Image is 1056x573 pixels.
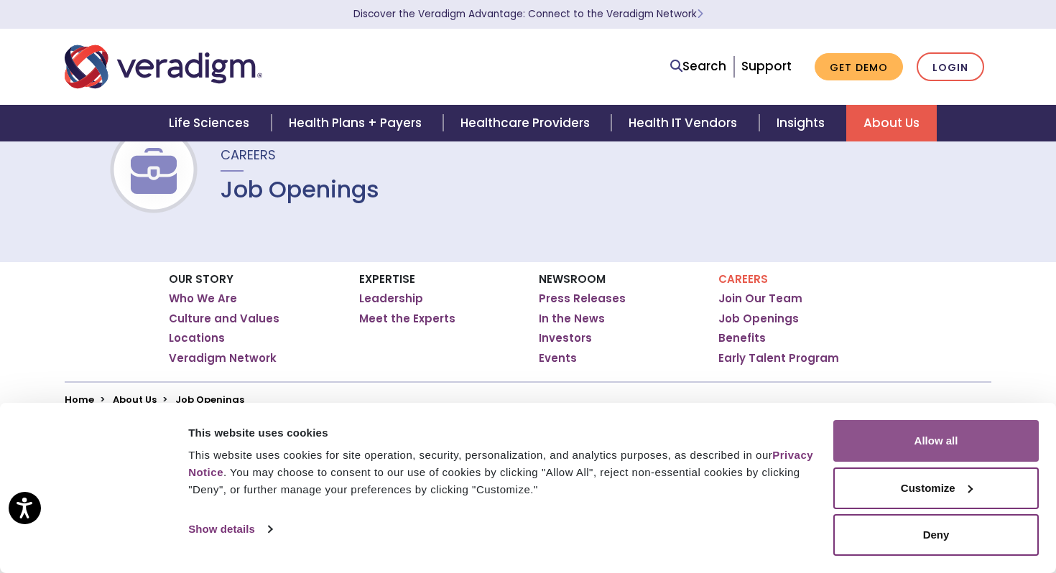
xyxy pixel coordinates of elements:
[846,105,937,141] a: About Us
[611,105,759,141] a: Health IT Vendors
[169,351,277,365] a: Veradigm Network
[539,331,592,345] a: Investors
[353,7,703,21] a: Discover the Veradigm Advantage: Connect to the Veradigm NetworkLearn More
[539,312,605,326] a: In the News
[815,53,903,81] a: Get Demo
[917,52,984,82] a: Login
[443,105,611,141] a: Healthcare Providers
[152,105,271,141] a: Life Sciences
[697,7,703,21] span: Learn More
[359,292,423,306] a: Leadership
[833,467,1039,509] button: Customize
[169,312,279,326] a: Culture and Values
[221,176,379,203] h1: Job Openings
[539,351,577,365] a: Events
[65,43,262,90] img: Veradigm logo
[759,105,846,141] a: Insights
[741,57,792,75] a: Support
[718,351,839,365] a: Early Talent Program
[718,292,802,306] a: Join Our Team
[359,312,455,326] a: Meet the Experts
[188,518,272,540] a: Show details
[169,292,237,306] a: Who We Are
[718,312,799,326] a: Job Openings
[539,292,626,306] a: Press Releases
[833,420,1039,462] button: Allow all
[65,393,94,406] a: Home
[113,393,157,406] a: About Us
[188,424,817,442] div: This website uses cookies
[221,146,276,164] span: Careers
[169,331,225,345] a: Locations
[272,105,443,141] a: Health Plans + Payers
[833,514,1039,556] button: Deny
[670,57,726,76] a: Search
[718,331,766,345] a: Benefits
[188,447,817,498] div: This website uses cookies for site operation, security, personalization, and analytics purposes, ...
